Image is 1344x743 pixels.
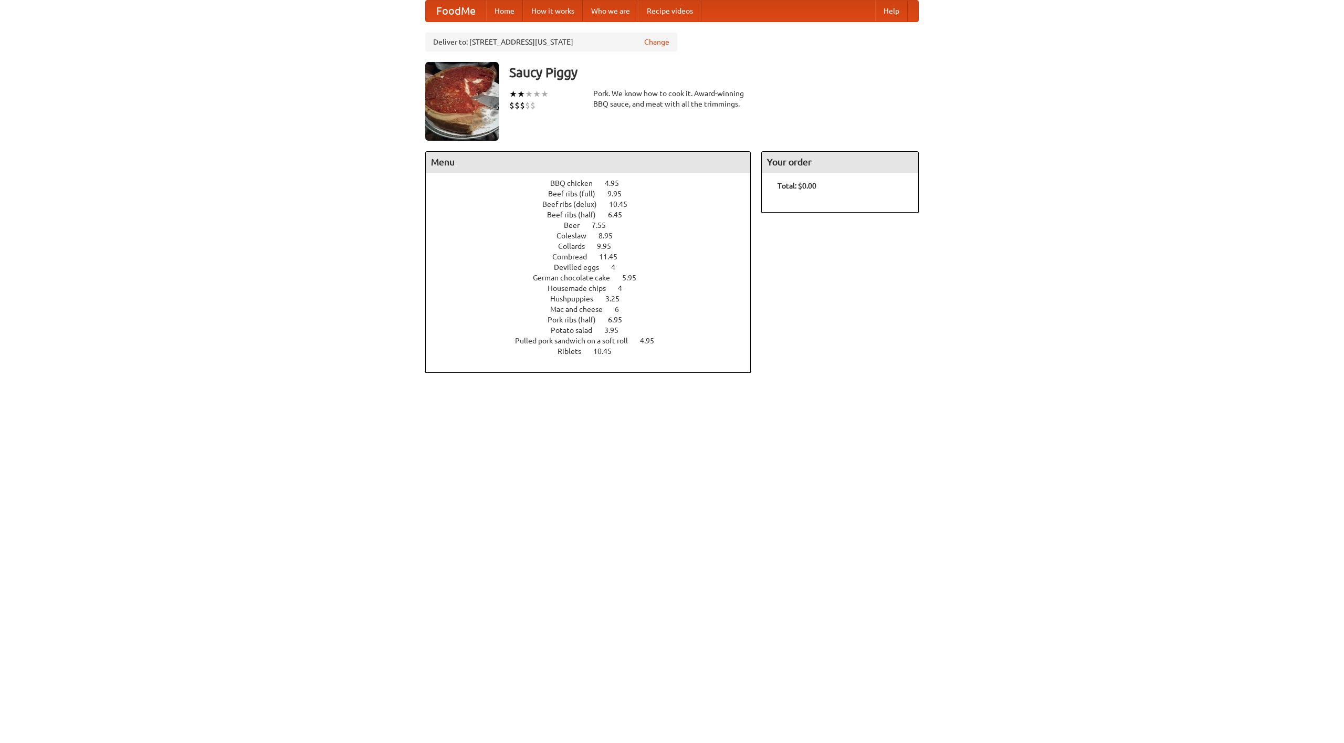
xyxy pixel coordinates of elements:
a: FoodMe [426,1,486,22]
span: Housemade chips [548,284,616,292]
li: $ [525,100,530,111]
a: Mac and cheese 6 [550,305,638,313]
a: Devilled eggs 4 [554,263,635,271]
span: 10.45 [593,347,622,355]
span: 4.95 [605,179,629,187]
li: $ [520,100,525,111]
span: Riblets [558,347,592,355]
li: ★ [525,88,533,100]
li: $ [509,100,514,111]
div: Pork. We know how to cook it. Award-winning BBQ sauce, and meat with all the trimmings. [593,88,751,109]
a: Help [875,1,908,22]
span: Mac and cheese [550,305,613,313]
a: Cornbread 11.45 [552,253,637,261]
span: German chocolate cake [533,274,621,282]
h4: Menu [426,152,750,173]
span: 9.95 [597,242,622,250]
span: 7.55 [592,221,616,229]
b: Total: $0.00 [778,182,816,190]
a: Riblets 10.45 [558,347,631,355]
div: Deliver to: [STREET_ADDRESS][US_STATE] [425,33,677,51]
span: 5.95 [622,274,647,282]
span: 4 [618,284,633,292]
a: Beef ribs (half) 6.45 [547,211,642,219]
span: 3.95 [604,326,629,334]
li: $ [530,100,535,111]
span: Pulled pork sandwich on a soft roll [515,337,638,345]
a: Pulled pork sandwich on a soft roll 4.95 [515,337,674,345]
a: Recipe videos [638,1,701,22]
li: ★ [509,88,517,100]
span: 6.45 [608,211,633,219]
li: ★ [541,88,549,100]
span: 9.95 [607,190,632,198]
span: 6.95 [608,316,633,324]
a: Beer 7.55 [564,221,625,229]
span: Pork ribs (half) [548,316,606,324]
span: Potato salad [551,326,603,334]
span: 4.95 [640,337,665,345]
a: Potato salad 3.95 [551,326,638,334]
a: Change [644,37,669,47]
a: Beef ribs (delux) 10.45 [542,200,647,208]
span: Devilled eggs [554,263,610,271]
span: 8.95 [598,232,623,240]
li: ★ [517,88,525,100]
span: Beer [564,221,590,229]
img: angular.jpg [425,62,499,141]
span: Collards [558,242,595,250]
span: Beef ribs (half) [547,211,606,219]
span: Hushpuppies [550,295,604,303]
span: 11.45 [599,253,628,261]
span: 3.25 [605,295,630,303]
span: 4 [611,263,626,271]
span: Cornbread [552,253,597,261]
h4: Your order [762,152,918,173]
span: Beef ribs (full) [548,190,606,198]
a: How it works [523,1,583,22]
a: Coleslaw 8.95 [556,232,632,240]
a: Pork ribs (half) 6.95 [548,316,642,324]
h3: Saucy Piggy [509,62,919,83]
a: Collards 9.95 [558,242,631,250]
a: Hushpuppies 3.25 [550,295,639,303]
a: Beef ribs (full) 9.95 [548,190,641,198]
a: Who we are [583,1,638,22]
a: Home [486,1,523,22]
a: BBQ chicken 4.95 [550,179,638,187]
li: ★ [533,88,541,100]
span: Coleslaw [556,232,597,240]
span: 6 [615,305,629,313]
span: 10.45 [609,200,638,208]
a: Housemade chips 4 [548,284,642,292]
span: BBQ chicken [550,179,603,187]
li: $ [514,100,520,111]
span: Beef ribs (delux) [542,200,607,208]
a: German chocolate cake 5.95 [533,274,656,282]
